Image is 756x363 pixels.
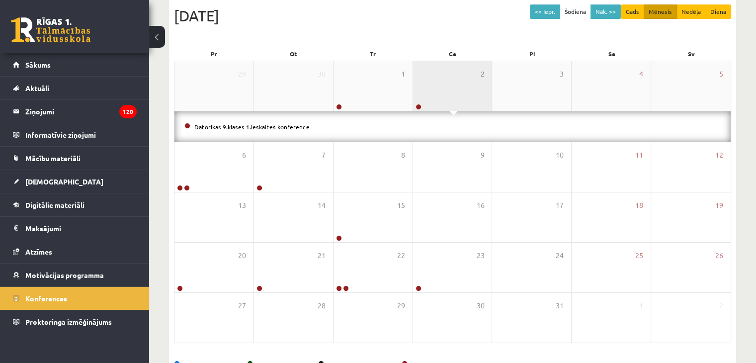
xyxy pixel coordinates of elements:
[401,150,405,161] span: 8
[621,4,644,19] button: Gads
[397,250,405,261] span: 22
[413,47,492,61] div: Ce
[13,287,137,310] a: Konferences
[715,150,723,161] span: 12
[590,4,621,19] button: Nāk. >>
[705,4,731,19] button: Diena
[556,150,564,161] span: 10
[25,154,81,163] span: Mācību materiāli
[238,200,246,211] span: 13
[480,69,484,80] span: 2
[13,53,137,76] a: Sākums
[318,69,326,80] span: 30
[174,4,731,27] div: [DATE]
[13,217,137,240] a: Maksājumi
[194,123,310,131] a: Datorikas 9.klases 1.ieskaites konference
[253,47,333,61] div: Ot
[25,200,84,209] span: Digitālie materiāli
[572,47,652,61] div: Se
[13,147,137,170] a: Mācību materiāli
[25,271,104,279] span: Motivācijas programma
[639,69,643,80] span: 4
[318,200,326,211] span: 14
[715,250,723,261] span: 26
[238,250,246,261] span: 20
[13,170,137,193] a: [DEMOGRAPHIC_DATA]
[480,150,484,161] span: 9
[652,47,731,61] div: Sv
[25,123,137,146] legend: Informatīvie ziņojumi
[401,69,405,80] span: 1
[556,300,564,311] span: 31
[397,200,405,211] span: 15
[13,264,137,286] a: Motivācijas programma
[635,200,643,211] span: 18
[493,47,572,61] div: Pi
[238,300,246,311] span: 27
[644,4,677,19] button: Mēnesis
[25,294,67,303] span: Konferences
[25,100,137,123] legend: Ziņojumi
[318,250,326,261] span: 21
[238,69,246,80] span: 29
[397,300,405,311] span: 29
[560,4,591,19] button: Šodiena
[719,69,723,80] span: 5
[13,77,137,99] a: Aktuāli
[476,250,484,261] span: 23
[13,100,137,123] a: Ziņojumi120
[13,310,137,333] a: Proktoringa izmēģinājums
[13,193,137,216] a: Digitālie materiāli
[25,177,103,186] span: [DEMOGRAPHIC_DATA]
[13,240,137,263] a: Atzīmes
[242,150,246,161] span: 6
[635,250,643,261] span: 25
[639,300,643,311] span: 1
[25,60,51,69] span: Sākums
[318,300,326,311] span: 28
[530,4,560,19] button: << Iepr.
[119,105,137,118] i: 120
[174,47,253,61] div: Pr
[476,200,484,211] span: 16
[676,4,706,19] button: Nedēļa
[333,47,413,61] div: Tr
[715,200,723,211] span: 19
[635,150,643,161] span: 11
[25,84,49,92] span: Aktuāli
[25,217,137,240] legend: Maksājumi
[556,250,564,261] span: 24
[560,69,564,80] span: 3
[25,247,52,256] span: Atzīmes
[556,200,564,211] span: 17
[476,300,484,311] span: 30
[11,17,90,42] a: Rīgas 1. Tālmācības vidusskola
[719,300,723,311] span: 2
[322,150,326,161] span: 7
[25,317,112,326] span: Proktoringa izmēģinājums
[13,123,137,146] a: Informatīvie ziņojumi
